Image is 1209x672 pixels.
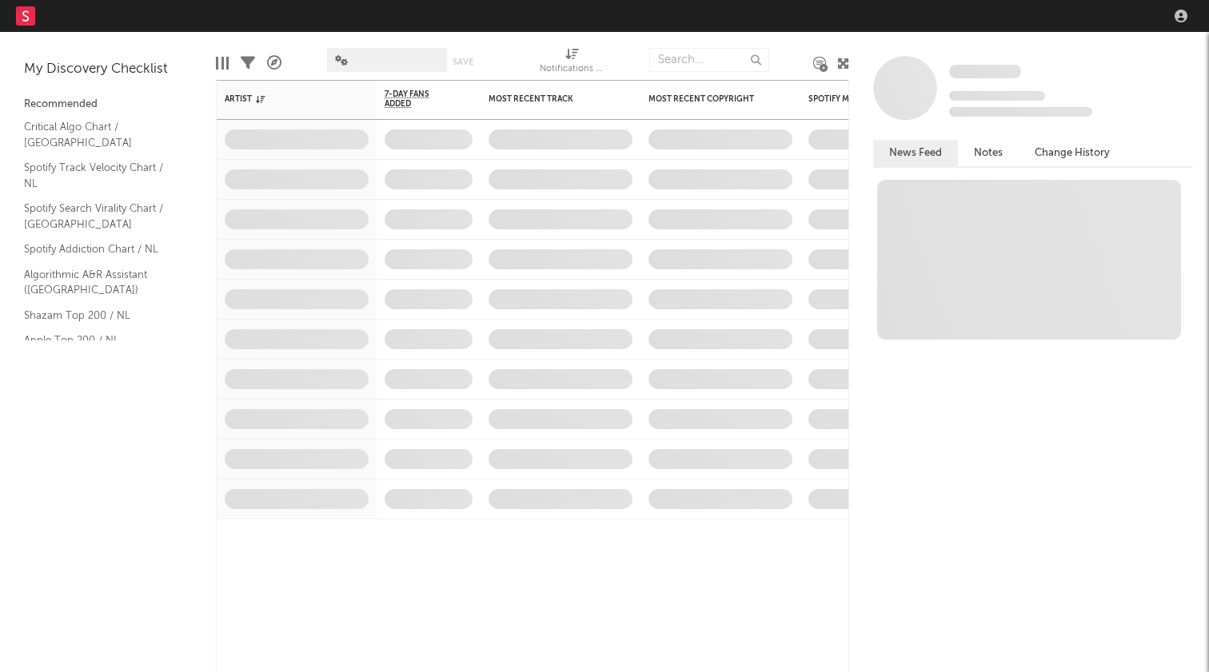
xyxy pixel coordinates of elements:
[24,118,176,151] a: Critical Algo Chart / [GEOGRAPHIC_DATA]
[24,266,176,299] a: Algorithmic A&R Assistant ([GEOGRAPHIC_DATA])
[873,140,958,166] button: News Feed
[949,107,1092,117] span: 0 fans last week
[949,65,1021,78] span: Some Artist
[949,91,1045,101] span: Tracking Since: [DATE]
[24,159,176,192] a: Spotify Track Velocity Chart / NL
[958,140,1019,166] button: Notes
[24,200,176,233] a: Spotify Search Virality Chart / [GEOGRAPHIC_DATA]
[489,94,608,104] div: Most Recent Track
[267,40,281,86] div: A&R Pipeline
[24,60,192,79] div: My Discovery Checklist
[24,241,176,258] a: Spotify Addiction Chart / NL
[808,94,928,104] div: Spotify Monthly Listeners
[949,64,1021,80] a: Some Artist
[216,40,229,86] div: Edit Columns
[540,60,604,79] div: Notifications (Artist)
[540,40,604,86] div: Notifications (Artist)
[453,58,473,66] button: Save
[24,332,176,349] a: Apple Top 200 / NL
[225,94,345,104] div: Artist
[24,307,176,324] a: Shazam Top 200 / NL
[648,94,768,104] div: Most Recent Copyright
[1019,140,1126,166] button: Change History
[24,95,192,114] div: Recommended
[385,89,449,109] span: 7-Day Fans Added
[649,48,769,72] input: Search...
[241,40,255,86] div: Filters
